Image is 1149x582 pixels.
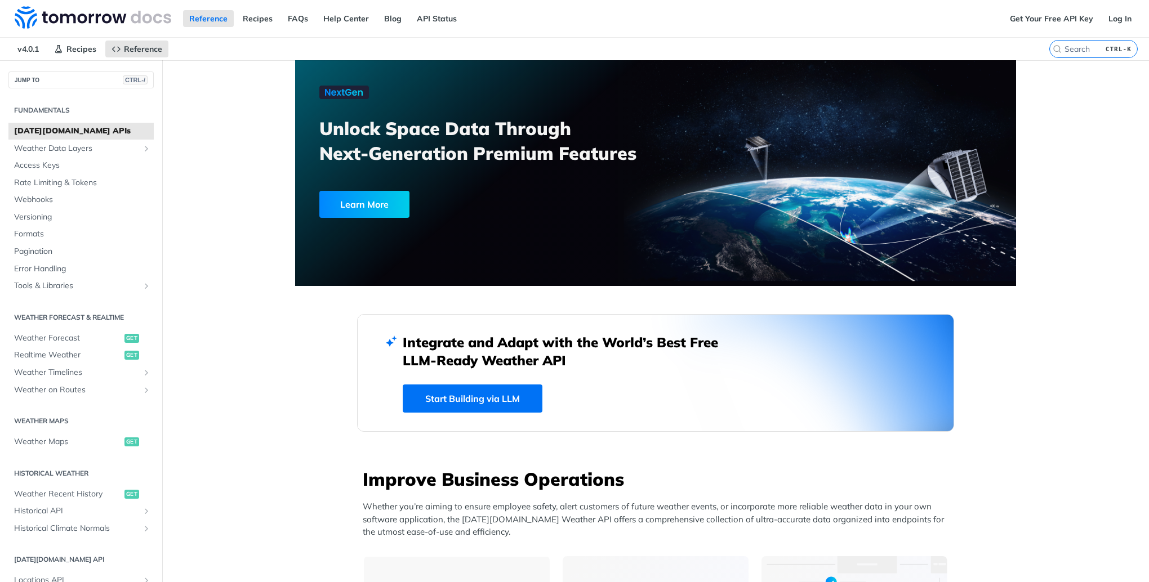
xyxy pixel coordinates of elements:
span: Tools & Libraries [14,280,139,292]
span: Reference [124,44,162,54]
h3: Improve Business Operations [363,467,954,491]
a: Learn More [319,191,598,218]
h2: Integrate and Adapt with the World’s Best Free LLM-Ready Weather API [403,333,735,369]
a: Help Center [317,10,375,27]
a: Weather on RoutesShow subpages for Weather on Routes [8,382,154,399]
a: Recipes [48,41,103,57]
span: Weather Timelines [14,367,139,378]
button: Show subpages for Tools & Libraries [142,281,151,290]
span: get [124,437,139,446]
button: Show subpages for Historical Climate Normals [142,524,151,533]
span: CTRL-/ [123,75,148,84]
button: Show subpages for Historical API [142,507,151,516]
span: Weather Recent History [14,489,122,500]
h3: Unlock Space Data Through Next-Generation Premium Features [319,116,668,165]
span: Weather on Routes [14,384,139,396]
a: Blog [378,10,408,27]
a: Start Building via LLM [403,384,542,413]
a: Reference [105,41,168,57]
img: NextGen [319,86,369,99]
a: [DATE][DOMAIN_NAME] APIs [8,123,154,140]
a: Weather Data LayersShow subpages for Weather Data Layers [8,140,154,157]
a: Log In [1102,10,1138,27]
span: get [124,490,139,499]
a: Weather Mapsget [8,433,154,450]
a: Realtime Weatherget [8,347,154,364]
span: Historical API [14,505,139,517]
span: Webhooks [14,194,151,205]
span: get [124,334,139,343]
button: Show subpages for Weather Data Layers [142,144,151,153]
a: Get Your Free API Key [1004,10,1099,27]
button: Show subpages for Weather on Routes [142,386,151,395]
a: Error Handling [8,261,154,277]
a: Access Keys [8,157,154,174]
a: Formats [8,226,154,243]
p: Whether you’re aiming to ensure employee safety, alert customers of future weather events, or inc... [363,500,954,539]
h2: Weather Maps [8,416,154,426]
div: Learn More [319,191,409,218]
a: Tools & LibrariesShow subpages for Tools & Libraries [8,277,154,294]
span: Pagination [14,246,151,257]
span: Versioning [14,212,151,223]
a: FAQs [282,10,314,27]
a: Pagination [8,243,154,260]
h2: Fundamentals [8,105,154,115]
span: Access Keys [14,160,151,171]
a: Rate Limiting & Tokens [8,174,154,191]
span: Formats [14,229,151,240]
img: Tomorrow.io Weather API Docs [15,6,171,29]
a: Historical APIShow subpages for Historical API [8,503,154,520]
a: Weather TimelinesShow subpages for Weather Timelines [8,364,154,381]
kbd: CTRL-K [1103,43,1134,55]
h2: [DATE][DOMAIN_NAME] API [8,554,154,565]
a: Reference [183,10,234,27]
button: Show subpages for Weather Timelines [142,368,151,377]
span: Weather Data Layers [14,143,139,154]
button: JUMP TOCTRL-/ [8,71,154,88]
span: get [124,351,139,360]
a: Versioning [8,209,154,226]
a: API Status [411,10,463,27]
a: Weather Forecastget [8,330,154,347]
span: v4.0.1 [11,41,45,57]
span: Error Handling [14,263,151,275]
span: Rate Limiting & Tokens [14,177,151,189]
span: Realtime Weather [14,350,122,361]
a: Weather Recent Historyget [8,486,154,503]
a: Historical Climate NormalsShow subpages for Historical Climate Normals [8,520,154,537]
span: Weather Maps [14,436,122,447]
span: Recipes [66,44,96,54]
span: Historical Climate Normals [14,523,139,534]
a: Webhooks [8,191,154,208]
span: [DATE][DOMAIN_NAME] APIs [14,126,151,137]
h2: Historical Weather [8,468,154,478]
a: Recipes [237,10,279,27]
span: Weather Forecast [14,333,122,344]
svg: Search [1053,44,1062,53]
h2: Weather Forecast & realtime [8,312,154,323]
